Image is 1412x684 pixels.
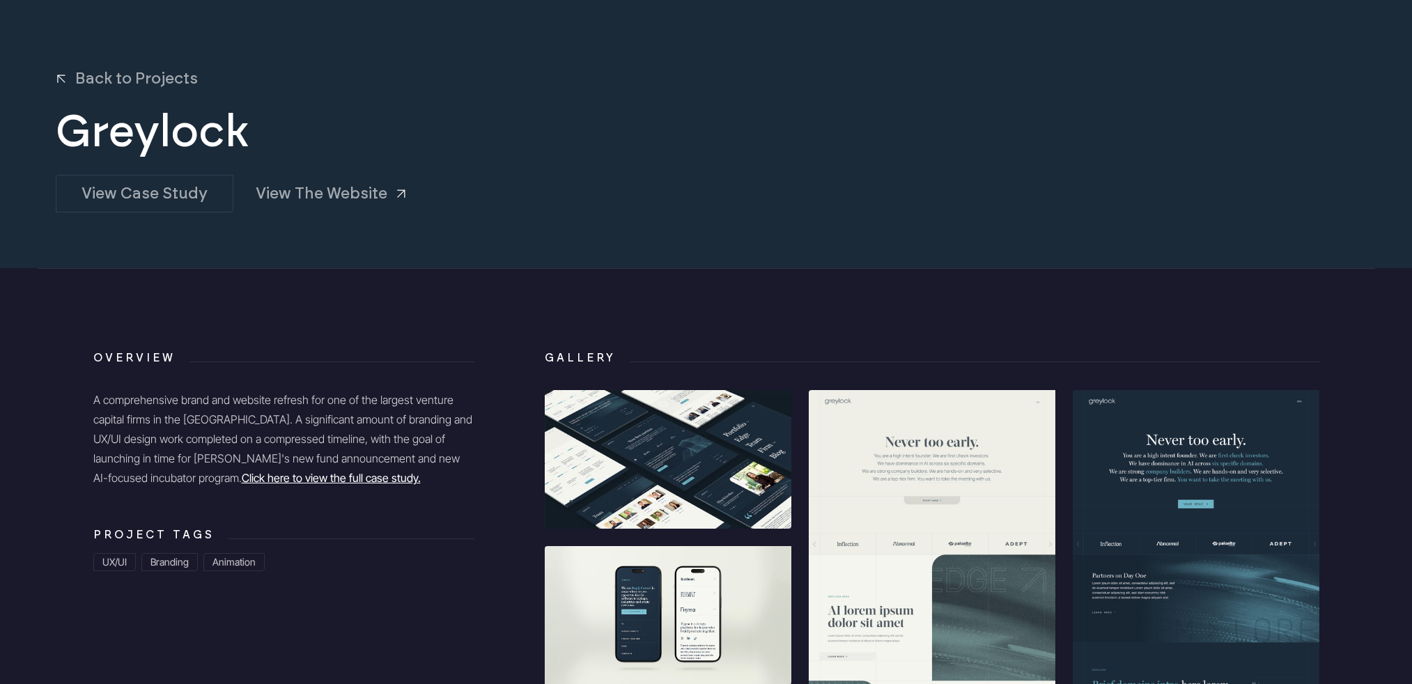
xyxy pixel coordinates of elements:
a: UX/UI [93,553,136,571]
a: Branding [141,553,198,571]
a: Animation [203,553,265,571]
h1: Greylock [56,111,1044,155]
div: UX/UI [102,555,127,569]
h2: project tags [93,529,215,541]
p: A comprehensive brand and website refresh for one of the largest venture capital firms in the [GE... [93,390,474,488]
a: View Case Study [56,175,233,212]
a: Back to Projects [56,61,198,97]
h2: GALLERY [545,352,616,364]
a: Click here to view the full case study. [242,471,421,485]
a: View The Website [256,176,407,212]
h2: OVERVIEW [93,352,176,364]
div: Branding [150,555,189,569]
div: Animation [212,555,256,569]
